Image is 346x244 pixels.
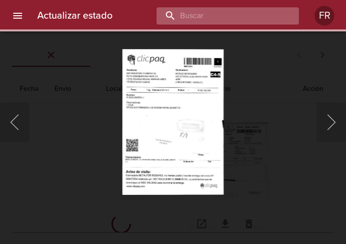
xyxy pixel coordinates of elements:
[315,6,334,26] div: Abrir información de usuario
[122,49,224,195] img: Image
[315,6,334,26] div: FR
[157,7,282,25] input: buscar
[37,8,112,24] h6: Actualizar estado
[6,4,29,27] button: menu
[317,103,346,142] button: Siguiente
